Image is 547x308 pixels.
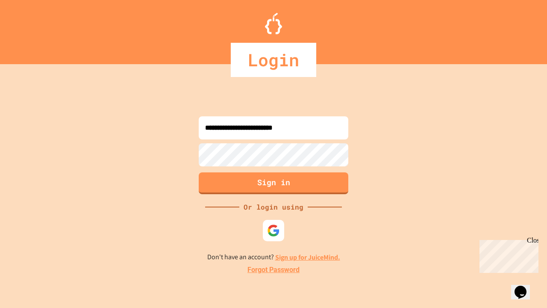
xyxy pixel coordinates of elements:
div: Or login using [239,202,308,212]
a: Sign up for JuiceMind. [275,253,340,262]
p: Don't have an account? [207,252,340,263]
img: Logo.svg [265,13,282,34]
button: Sign in [199,172,348,194]
div: Login [231,43,316,77]
div: Chat with us now!Close [3,3,59,54]
iframe: chat widget [511,274,538,299]
iframe: chat widget [476,237,538,273]
a: Forgot Password [247,265,300,275]
img: google-icon.svg [267,224,280,237]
